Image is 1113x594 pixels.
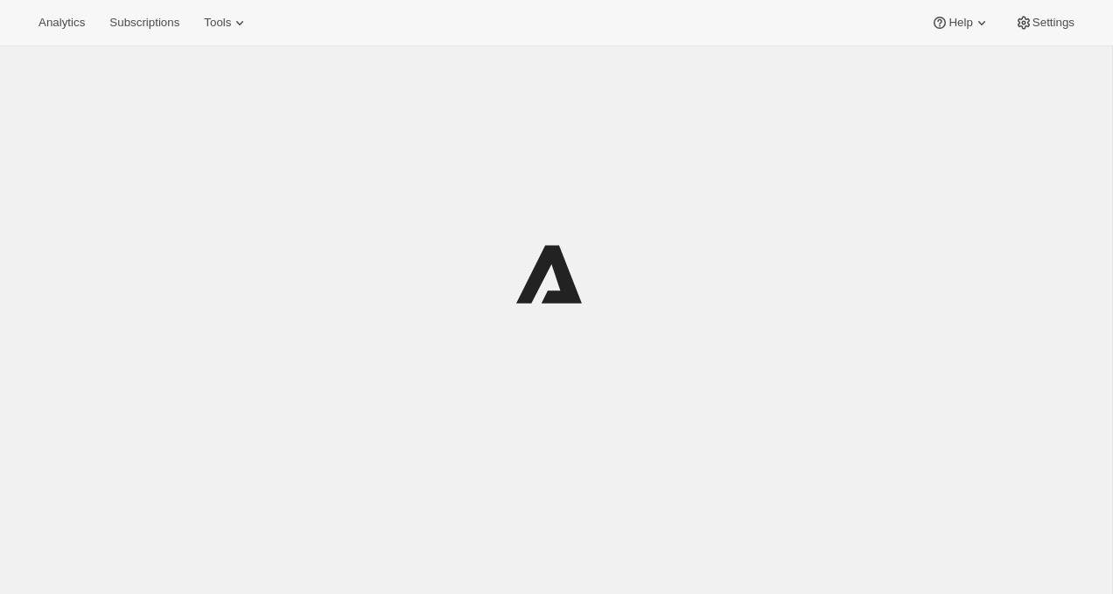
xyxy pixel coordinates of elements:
[109,16,179,30] span: Subscriptions
[204,16,231,30] span: Tools
[1032,16,1074,30] span: Settings
[948,16,972,30] span: Help
[38,16,85,30] span: Analytics
[99,10,190,35] button: Subscriptions
[28,10,95,35] button: Analytics
[920,10,1000,35] button: Help
[1004,10,1085,35] button: Settings
[193,10,259,35] button: Tools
